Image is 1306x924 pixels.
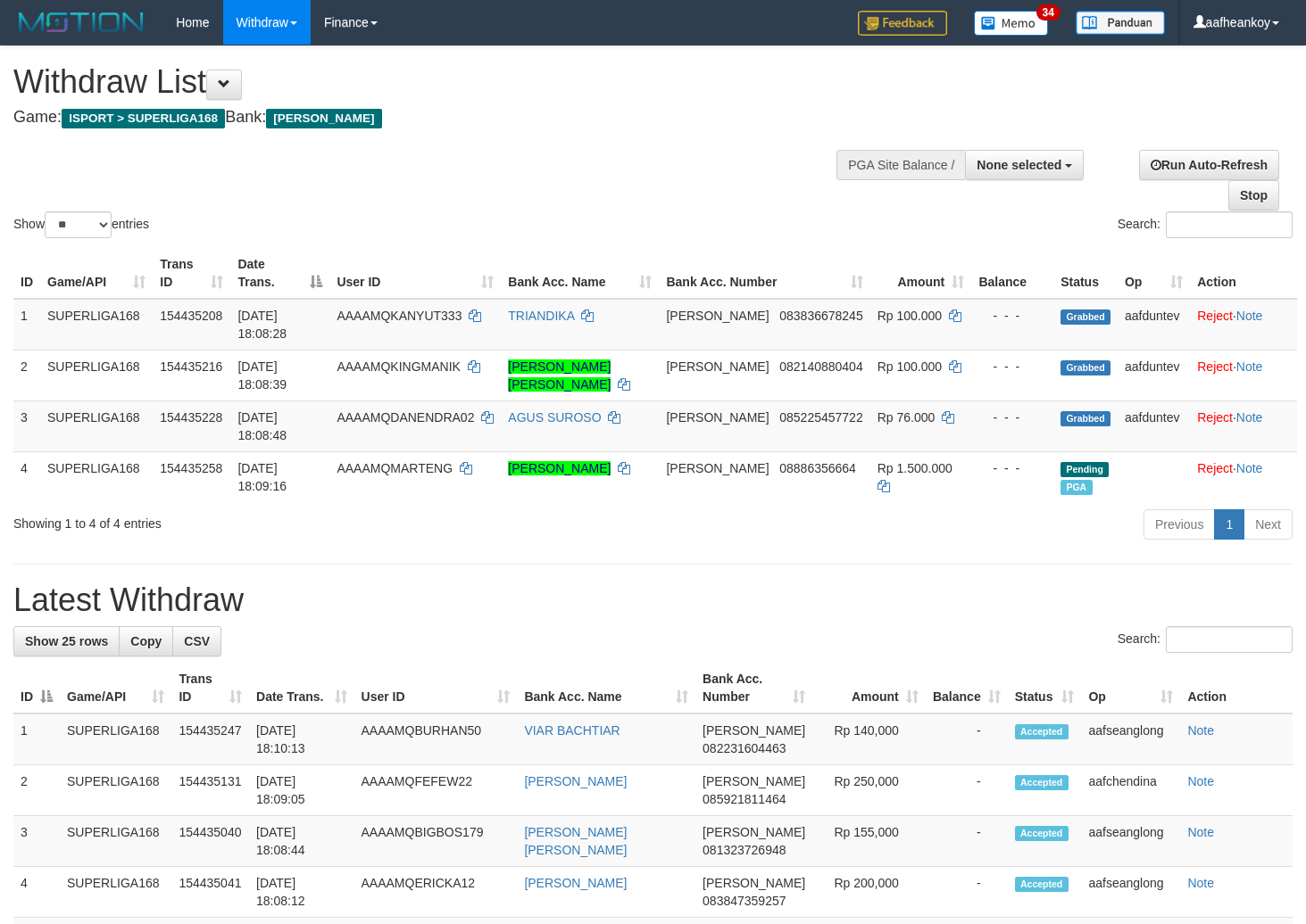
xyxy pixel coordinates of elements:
span: AAAAMQKANYUT333 [337,309,462,323]
a: [PERSON_NAME] [PERSON_NAME] [524,825,627,857]
span: AAAAMQMARTENG [337,461,453,475]
span: CSV [184,634,210,648]
span: [DATE] 18:08:39 [237,359,287,392]
td: 154435040 [171,816,249,867]
td: SUPERLIGA168 [60,714,171,765]
th: User ID: activate to sort column ascending [329,248,501,299]
span: Copy 083847359257 to clipboard [703,894,786,908]
a: Note [1236,410,1263,425]
a: Note [1187,876,1214,890]
span: 154435258 [160,461,222,475]
th: Balance [971,248,1053,299]
span: 154435216 [160,359,222,374]
td: · [1190,350,1297,400]
span: Marked by aafsengchandara [1061,480,1092,495]
td: AAAAMQBIGBOS179 [354,816,518,867]
span: Rp 100.000 [878,309,942,323]
a: Reject [1197,359,1233,374]
td: 154435041 [171,867,249,918]
span: AAAAMQDANENDRA02 [337,410,474,425]
td: - [926,765,1008,816]
span: Accepted [1015,826,1069,841]
span: 154435208 [160,309,222,323]
img: Button%20Memo.svg [974,11,1049,36]
td: aafduntev [1118,299,1190,351]
button: None selected [965,150,1084,180]
a: [PERSON_NAME] [524,876,627,890]
label: Search: [1118,626,1293,653]
a: Stop [1228,180,1279,210]
td: [DATE] 18:08:44 [249,816,354,867]
td: SUPERLIGA168 [60,867,171,918]
a: [PERSON_NAME] [524,774,627,788]
td: SUPERLIGA168 [40,299,153,351]
span: Copy 083836678245 to clipboard [779,309,862,323]
span: [PERSON_NAME] [666,309,769,323]
td: SUPERLIGA168 [60,765,171,816]
label: Show entries [13,211,149,238]
td: [DATE] 18:10:13 [249,714,354,765]
h1: Withdraw List [13,64,853,100]
span: Rp 76.000 [878,410,936,425]
a: Note [1187,723,1214,738]
th: Action [1190,248,1297,299]
td: SUPERLIGA168 [40,400,153,451]
span: Grabbed [1061,411,1111,426]
a: Note [1187,825,1214,839]
th: Date Trans.: activate to sort column descending [230,248,329,299]
td: - [926,714,1008,765]
td: · [1190,400,1297,451]
span: Show 25 rows [25,634,108,648]
a: TRIANDIKA [508,309,574,323]
th: Op: activate to sort column ascending [1081,663,1180,714]
span: Accepted [1015,775,1069,790]
td: SUPERLIGA168 [60,816,171,867]
a: Copy [119,626,173,656]
td: 1 [13,714,60,765]
th: Bank Acc. Number: activate to sort column ascending [695,663,812,714]
th: ID [13,248,40,299]
th: Action [1180,663,1293,714]
a: Reject [1197,309,1233,323]
label: Search: [1118,211,1293,238]
td: 3 [13,400,40,451]
a: Reject [1197,461,1233,475]
span: Rp 100.000 [878,359,942,374]
td: Rp 155,000 [812,816,926,867]
td: 4 [13,451,40,502]
td: AAAAMQFEFEW22 [354,765,518,816]
span: [DATE] 18:09:16 [237,461,287,493]
td: - [926,867,1008,918]
span: [PERSON_NAME] [703,876,805,890]
th: Bank Acc. Name: activate to sort column ascending [517,663,695,714]
h1: Latest Withdraw [13,582,1293,618]
div: - - - [978,307,1046,325]
td: aafduntev [1118,400,1190,451]
span: [PERSON_NAME] [666,359,769,374]
td: 2 [13,765,60,816]
a: Run Auto-Refresh [1139,150,1279,180]
span: Copy 082231604463 to clipboard [703,741,786,755]
td: · [1190,299,1297,351]
span: None selected [977,158,1061,172]
span: [PERSON_NAME] [266,109,381,128]
span: Copy 08886356664 to clipboard [779,461,856,475]
div: - - - [978,358,1046,375]
td: 3 [13,816,60,867]
td: SUPERLIGA168 [40,350,153,400]
th: Bank Acc. Number: activate to sort column ascending [659,248,869,299]
th: Bank Acc. Name: activate to sort column ascending [501,248,659,299]
span: Grabbed [1061,309,1111,325]
div: - - - [978,408,1046,426]
th: Game/API: activate to sort column ascending [60,663,171,714]
div: - - - [978,459,1046,477]
th: Balance: activate to sort column ascending [926,663,1008,714]
th: Date Trans.: activate to sort column ascending [249,663,354,714]
span: 154435228 [160,410,222,425]
a: Note [1236,359,1263,374]
span: [PERSON_NAME] [703,825,805,839]
th: Game/API: activate to sort column ascending [40,248,153,299]
td: 4 [13,867,60,918]
a: Show 25 rows [13,626,120,656]
span: ISPORT > SUPERLIGA168 [62,109,225,128]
